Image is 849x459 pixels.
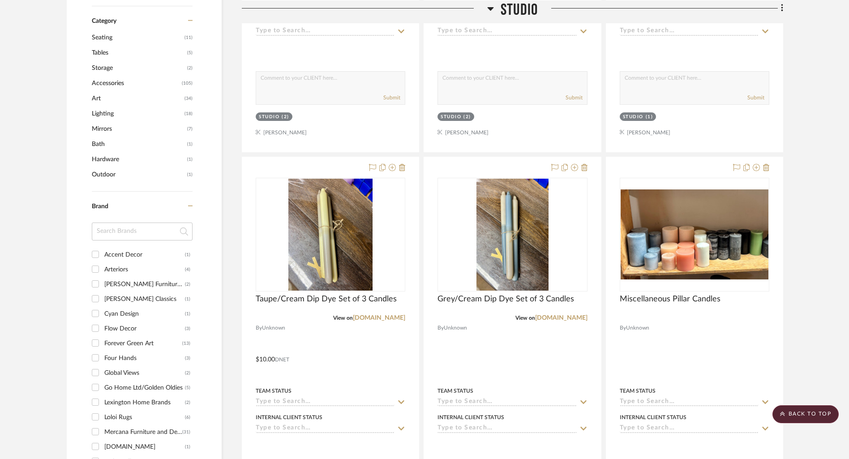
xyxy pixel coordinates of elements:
[182,76,193,90] span: (105)
[104,292,185,306] div: [PERSON_NAME] Classics
[92,17,116,25] span: Category
[621,189,768,279] img: Miscellaneous Pillar Candles
[184,107,193,121] span: (18)
[92,121,185,137] span: Mirrors
[187,46,193,60] span: (5)
[185,248,190,262] div: (1)
[187,152,193,167] span: (1)
[256,413,322,421] div: Internal Client Status
[104,336,182,351] div: Forever Green Art
[104,381,185,395] div: Go Home Ltd/Golden Oldies
[256,398,394,407] input: Type to Search…
[185,366,190,380] div: (2)
[92,223,193,240] input: Search Brands
[437,413,504,421] div: Internal Client Status
[620,425,759,433] input: Type to Search…
[437,398,576,407] input: Type to Search…
[288,179,373,291] img: Taupe/Cream Dip Dye Set of 3 Candles
[256,27,394,36] input: Type to Search…
[92,60,185,76] span: Storage
[256,425,394,433] input: Type to Search…
[620,387,656,395] div: Team Status
[185,440,190,454] div: (1)
[104,410,185,425] div: Loloi Rugs
[104,440,185,454] div: [DOMAIN_NAME]
[182,425,190,439] div: (31)
[437,27,576,36] input: Type to Search…
[92,30,182,45] span: Seating
[92,91,182,106] span: Art
[185,277,190,292] div: (2)
[441,114,461,120] div: Studio
[620,398,759,407] input: Type to Search…
[646,114,653,120] div: (1)
[92,106,182,121] span: Lighting
[92,76,180,91] span: Accessories
[353,315,405,321] a: [DOMAIN_NAME]
[92,152,185,167] span: Hardware
[187,137,193,151] span: (1)
[104,248,185,262] div: Accent Decor
[623,114,643,120] div: Studio
[476,179,549,291] img: Grey/Cream Dip Dye Set of 3 Candles
[535,315,587,321] a: [DOMAIN_NAME]
[184,30,193,45] span: (11)
[620,294,720,304] span: Miscellaneous Pillar Candles
[437,294,574,304] span: Grey/Cream Dip Dye Set of 3 Candles
[92,45,185,60] span: Tables
[185,381,190,395] div: (5)
[104,351,185,365] div: Four Hands
[444,324,467,332] span: Unknown
[92,137,185,152] span: Bath
[182,336,190,351] div: (13)
[92,167,185,182] span: Outdoor
[626,324,649,332] span: Unknown
[185,410,190,425] div: (6)
[185,351,190,365] div: (3)
[256,294,397,304] span: Taupe/Cream Dip Dye Set of 3 Candles
[187,167,193,182] span: (1)
[104,395,185,410] div: Lexington Home Brands
[333,315,353,321] span: View on
[282,114,289,120] div: (2)
[383,94,400,102] button: Submit
[437,387,473,395] div: Team Status
[104,307,185,321] div: Cyan Design
[185,395,190,410] div: (2)
[187,61,193,75] span: (2)
[185,262,190,277] div: (4)
[185,322,190,336] div: (3)
[104,366,185,380] div: Global Views
[566,94,583,102] button: Submit
[92,203,108,210] span: Brand
[185,292,190,306] div: (1)
[184,91,193,106] span: (34)
[747,94,764,102] button: Submit
[463,114,471,120] div: (2)
[256,387,292,395] div: Team Status
[104,262,185,277] div: Arteriors
[620,324,626,332] span: By
[259,114,279,120] div: Studio
[262,324,285,332] span: Unknown
[437,425,576,433] input: Type to Search…
[437,324,444,332] span: By
[620,413,686,421] div: Internal Client Status
[104,277,185,292] div: [PERSON_NAME] Furniture Company
[256,324,262,332] span: By
[187,122,193,136] span: (7)
[104,425,182,439] div: Mercana Furniture and Decor
[104,322,185,336] div: Flow Decor
[772,405,839,423] scroll-to-top-button: BACK TO TOP
[185,307,190,321] div: (1)
[515,315,535,321] span: View on
[620,27,759,36] input: Type to Search…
